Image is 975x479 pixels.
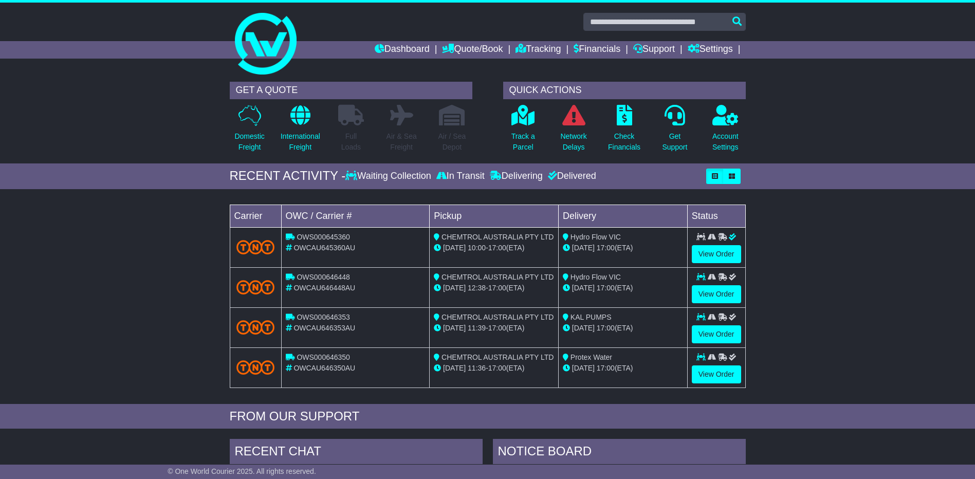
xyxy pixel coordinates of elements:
[293,244,355,252] span: OWCAU645360AU
[571,273,621,281] span: Hydro Flow VIC
[443,244,466,252] span: [DATE]
[487,171,545,182] div: Delivering
[468,364,486,372] span: 11:36
[230,169,346,183] div: RECENT ACTIVITY -
[234,104,265,158] a: DomesticFreight
[597,244,615,252] span: 17:00
[692,285,741,303] a: View Order
[571,313,612,321] span: KAL PUMPS
[511,131,535,153] p: Track a Parcel
[503,82,746,99] div: QUICK ACTIONS
[280,104,321,158] a: InternationalFreight
[662,131,687,153] p: Get Support
[560,104,587,158] a: NetworkDelays
[297,353,350,361] span: OWS000646350
[545,171,596,182] div: Delivered
[563,243,683,253] div: (ETA)
[375,41,430,59] a: Dashboard
[712,131,739,153] p: Account Settings
[468,324,486,332] span: 11:39
[293,324,355,332] span: OWCAU646353AU
[687,205,745,227] td: Status
[563,283,683,293] div: (ETA)
[236,320,275,334] img: TNT_Domestic.png
[608,131,640,153] p: Check Financials
[441,273,554,281] span: CHEMTROL AUSTRALIA PTY LTD
[488,324,506,332] span: 17:00
[574,41,620,59] a: Financials
[488,244,506,252] span: 17:00
[297,233,350,241] span: OWS000645360
[434,363,554,374] div: - (ETA)
[281,205,430,227] td: OWC / Carrier #
[608,104,641,158] a: CheckFinancials
[597,364,615,372] span: 17:00
[168,467,316,475] span: © One World Courier 2025. All rights reserved.
[441,233,554,241] span: CHEMTROL AUSTRALIA PTY LTD
[688,41,733,59] a: Settings
[712,104,739,158] a: AccountSettings
[572,364,595,372] span: [DATE]
[297,313,350,321] span: OWS000646353
[516,41,561,59] a: Tracking
[293,284,355,292] span: OWCAU646448AU
[572,324,595,332] span: [DATE]
[442,41,503,59] a: Quote/Book
[236,240,275,254] img: TNT_Domestic.png
[443,324,466,332] span: [DATE]
[443,364,466,372] span: [DATE]
[230,82,472,99] div: GET A QUOTE
[572,284,595,292] span: [DATE]
[661,104,688,158] a: GetSupport
[236,280,275,294] img: TNT_Domestic.png
[434,283,554,293] div: - (ETA)
[434,171,487,182] div: In Transit
[571,353,612,361] span: Protex Water
[236,360,275,374] img: TNT_Domestic.png
[597,284,615,292] span: 17:00
[293,364,355,372] span: OWCAU646350AU
[338,131,364,153] p: Full Loads
[234,131,264,153] p: Domestic Freight
[692,245,741,263] a: View Order
[468,244,486,252] span: 10:00
[558,205,687,227] td: Delivery
[230,439,483,467] div: RECENT CHAT
[493,439,746,467] div: NOTICE BOARD
[230,409,746,424] div: FROM OUR SUPPORT
[441,353,554,361] span: CHEMTROL AUSTRALIA PTY LTD
[488,364,506,372] span: 17:00
[572,244,595,252] span: [DATE]
[434,243,554,253] div: - (ETA)
[443,284,466,292] span: [DATE]
[297,273,350,281] span: OWS000646448
[230,205,281,227] td: Carrier
[692,365,741,383] a: View Order
[281,131,320,153] p: International Freight
[438,131,466,153] p: Air / Sea Depot
[345,171,433,182] div: Waiting Collection
[434,323,554,334] div: - (ETA)
[633,41,675,59] a: Support
[511,104,536,158] a: Track aParcel
[692,325,741,343] a: View Order
[468,284,486,292] span: 12:38
[488,284,506,292] span: 17:00
[563,323,683,334] div: (ETA)
[571,233,621,241] span: Hydro Flow VIC
[563,363,683,374] div: (ETA)
[441,313,554,321] span: CHEMTROL AUSTRALIA PTY LTD
[387,131,417,153] p: Air & Sea Freight
[430,205,559,227] td: Pickup
[560,131,586,153] p: Network Delays
[597,324,615,332] span: 17:00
